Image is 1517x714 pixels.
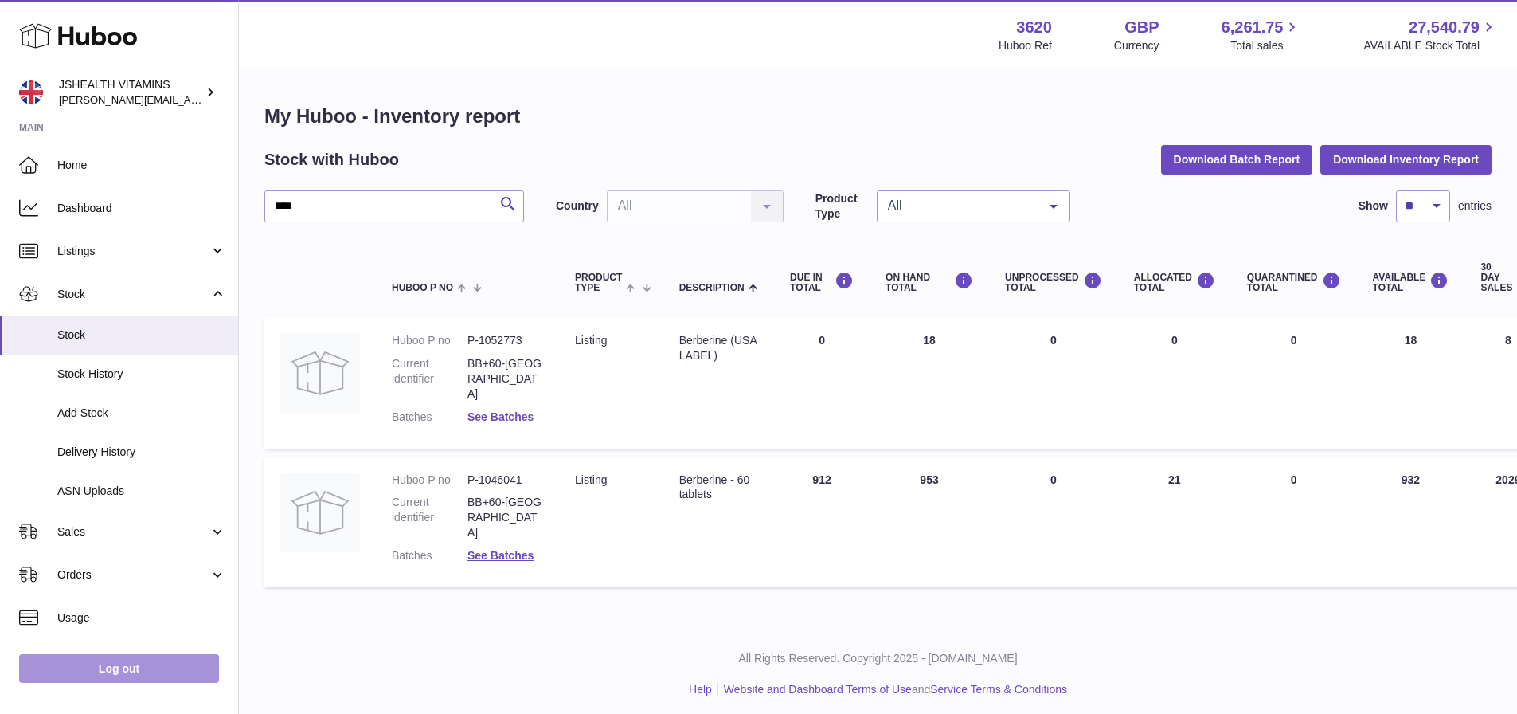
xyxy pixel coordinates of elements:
[575,273,622,293] span: Product Type
[724,683,912,696] a: Website and Dashboard Terms of Use
[575,334,607,347] span: listing
[467,410,534,423] a: See Batches
[886,272,973,293] div: ON HAND Total
[679,333,758,363] div: Berberine (USA LABEL)
[57,367,226,382] span: Stock History
[1114,38,1159,53] div: Currency
[774,317,870,448] td: 0
[575,473,607,486] span: listing
[57,158,226,173] span: Home
[679,473,758,503] div: Berberine - 60 tablets
[57,201,226,216] span: Dashboard
[689,683,712,696] a: Help
[1230,38,1301,53] span: Total sales
[392,495,467,540] dt: Current identifier
[252,651,1504,666] p: All Rights Reserved. Copyright 2025 - [DOMAIN_NAME]
[1247,272,1341,293] div: QUARANTINED Total
[392,410,467,425] dt: Batches
[57,328,226,343] span: Stock
[57,484,226,499] span: ASN Uploads
[392,548,467,563] dt: Batches
[1222,17,1302,53] a: 6,261.75 Total sales
[57,244,209,259] span: Listings
[1363,17,1498,53] a: 27,540.79 AVAILABLE Stock Total
[57,406,226,421] span: Add Stock
[1409,17,1480,38] span: 27,540.79
[392,283,453,293] span: Huboo P no
[57,445,226,460] span: Delivery History
[1222,17,1284,38] span: 6,261.75
[1134,272,1215,293] div: ALLOCATED Total
[1357,317,1465,448] td: 18
[1016,17,1052,38] strong: 3620
[870,457,989,587] td: 953
[467,473,543,488] dd: P-1046041
[280,473,360,552] img: product image
[870,317,989,448] td: 18
[57,567,209,583] span: Orders
[19,80,43,104] img: francesca@jshealthvitamins.com
[1291,473,1297,486] span: 0
[1458,198,1492,214] span: entries
[280,333,360,413] img: product image
[264,104,1492,129] h1: My Huboo - Inventory report
[467,356,543,402] dd: BB+60-[GEOGRAPHIC_DATA]
[556,198,599,214] label: Country
[467,495,543,540] dd: BB+60-[GEOGRAPHIC_DATA]
[264,149,399,171] h2: Stock with Huboo
[59,93,319,106] span: [PERSON_NAME][EMAIL_ADDRESS][DOMAIN_NAME]
[999,38,1052,53] div: Huboo Ref
[1363,38,1498,53] span: AVAILABLE Stock Total
[989,317,1118,448] td: 0
[1291,334,1297,347] span: 0
[57,610,226,626] span: Usage
[392,473,467,488] dt: Huboo P no
[467,333,543,348] dd: P-1052773
[1005,272,1102,293] div: UNPROCESSED Total
[1124,17,1159,38] strong: GBP
[1357,457,1465,587] td: 932
[57,287,209,302] span: Stock
[1320,145,1492,174] button: Download Inventory Report
[19,654,219,683] a: Log out
[815,191,869,222] label: Product Type
[774,457,870,587] td: 912
[1118,317,1231,448] td: 0
[57,524,209,539] span: Sales
[1161,145,1313,174] button: Download Batch Report
[1359,198,1388,214] label: Show
[1118,457,1231,587] td: 21
[679,283,745,293] span: Description
[930,683,1067,696] a: Service Terms & Conditions
[884,198,1038,214] span: All
[392,333,467,348] dt: Huboo P no
[718,682,1067,697] li: and
[392,356,467,402] dt: Current identifier
[467,549,534,562] a: See Batches
[989,457,1118,587] td: 0
[1373,272,1449,293] div: AVAILABLE Total
[59,77,202,108] div: JSHEALTH VITAMINS
[790,272,854,293] div: DUE IN TOTAL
